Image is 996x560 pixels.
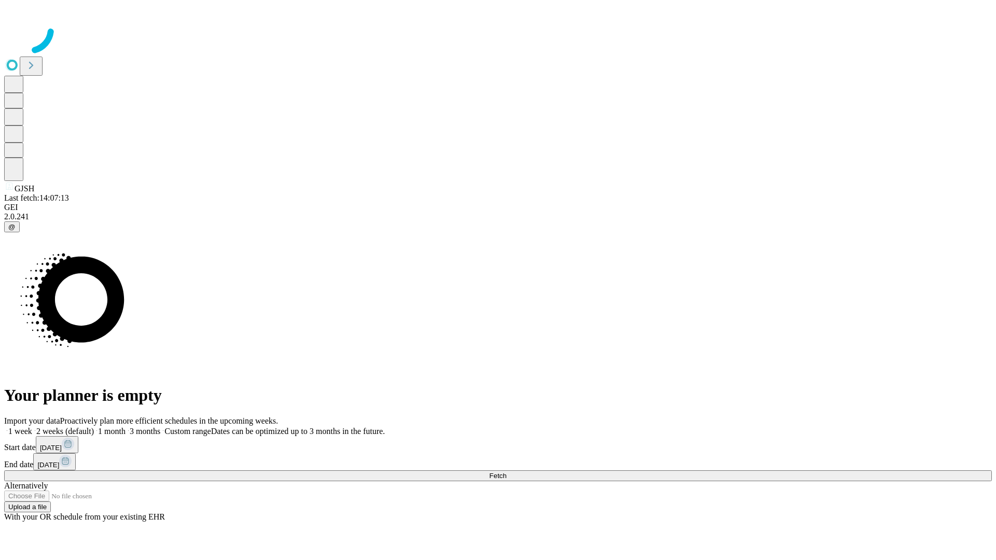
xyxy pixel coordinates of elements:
[60,416,278,425] span: Proactively plan more efficient schedules in the upcoming weeks.
[4,416,60,425] span: Import your data
[4,203,992,212] div: GEI
[8,427,32,436] span: 1 week
[33,453,76,470] button: [DATE]
[4,453,992,470] div: End date
[8,223,16,231] span: @
[211,427,385,436] span: Dates can be optimized up to 3 months in the future.
[40,444,62,452] span: [DATE]
[36,427,94,436] span: 2 weeks (default)
[4,470,992,481] button: Fetch
[489,472,506,480] span: Fetch
[37,461,59,469] span: [DATE]
[4,386,992,405] h1: Your planner is empty
[15,184,34,193] span: GJSH
[4,512,165,521] span: With your OR schedule from your existing EHR
[4,212,992,221] div: 2.0.241
[36,436,78,453] button: [DATE]
[98,427,126,436] span: 1 month
[164,427,211,436] span: Custom range
[4,193,69,202] span: Last fetch: 14:07:13
[4,221,20,232] button: @
[4,436,992,453] div: Start date
[4,481,48,490] span: Alternatively
[130,427,160,436] span: 3 months
[4,501,51,512] button: Upload a file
